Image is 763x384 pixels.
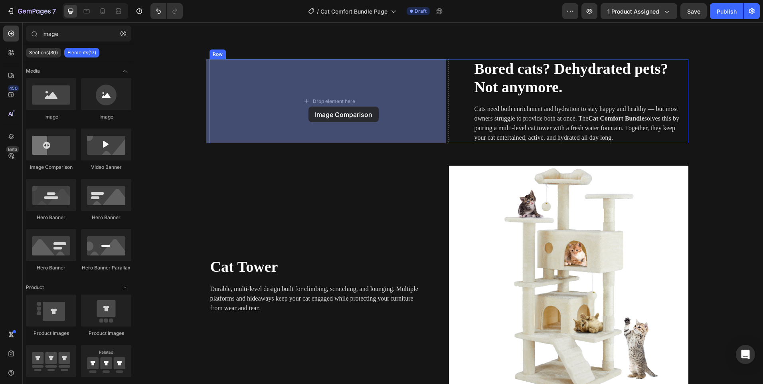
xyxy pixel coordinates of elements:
span: Toggle open [119,65,131,77]
div: Image [81,113,131,121]
button: 7 [3,3,59,19]
span: / [317,7,319,16]
p: Sections(30) [29,49,58,56]
button: Publish [710,3,743,19]
div: 450 [8,85,19,91]
div: Hero Banner [26,214,76,221]
div: Hero Banner Parallax [81,264,131,271]
div: Image [26,113,76,121]
div: Hero Banner [26,264,76,271]
span: 1 product assigned [607,7,659,16]
div: Hero Banner [81,214,131,221]
input: Search Sections & Elements [26,26,131,42]
span: Product [26,284,44,291]
span: Toggle open [119,281,131,294]
div: Beta [6,146,19,152]
span: Save [687,8,700,15]
p: 7 [52,6,56,16]
button: Save [680,3,707,19]
div: Undo/Redo [150,3,183,19]
div: Video Banner [81,164,131,171]
button: 1 product assigned [601,3,677,19]
div: Product Images [26,330,76,337]
p: Elements(17) [67,49,96,56]
span: Cat Comfort Bundle Page [320,7,387,16]
span: Media [26,67,40,75]
div: Product Images [81,330,131,337]
span: Draft [415,8,427,15]
div: Image Comparison [26,164,76,171]
div: Publish [717,7,737,16]
div: Open Intercom Messenger [736,345,755,364]
iframe: Design area [134,22,763,384]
